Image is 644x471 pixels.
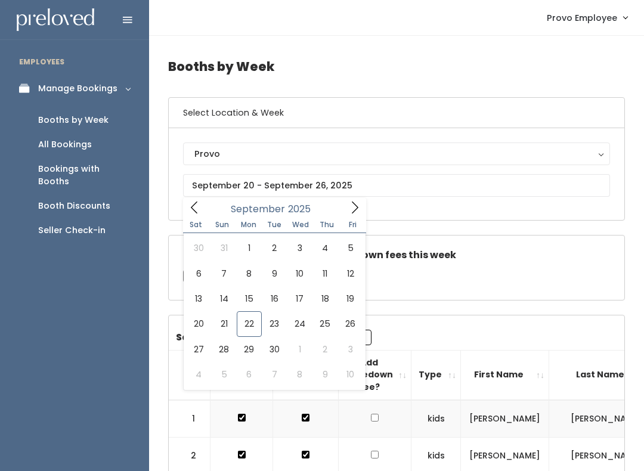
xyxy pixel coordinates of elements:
span: September 18, 2025 [312,286,338,311]
th: First Name: activate to sort column ascending [461,350,549,399]
div: Provo [194,147,599,160]
span: September [231,204,285,214]
span: October 5, 2025 [211,362,236,387]
span: September 6, 2025 [186,261,211,286]
a: Provo Employee [535,5,639,30]
span: September 27, 2025 [186,337,211,362]
span: Wed [287,221,314,228]
h6: Select Location & Week [169,98,624,128]
span: October 9, 2025 [312,362,338,387]
span: September 3, 2025 [287,235,312,261]
span: September 13, 2025 [186,286,211,311]
div: Manage Bookings [38,82,117,95]
td: kids [411,400,461,438]
td: 1 [169,400,210,438]
th: #: activate to sort column descending [169,350,210,399]
img: preloved logo [17,8,94,32]
span: October 2, 2025 [312,337,338,362]
span: September 28, 2025 [211,337,236,362]
span: October 1, 2025 [287,337,312,362]
div: Seller Check-in [38,224,106,237]
span: September 20, 2025 [186,311,211,336]
input: September 20 - September 26, 2025 [183,174,610,197]
span: September 15, 2025 [237,286,262,311]
span: September 19, 2025 [338,286,363,311]
span: September 12, 2025 [338,261,363,286]
span: September 30, 2025 [262,337,287,362]
button: Provo [183,142,610,165]
div: All Bookings [38,138,92,151]
span: September 17, 2025 [287,286,312,311]
span: Mon [236,221,262,228]
span: Tue [261,221,287,228]
span: September 24, 2025 [287,311,312,336]
span: September 23, 2025 [262,311,287,336]
span: September 1, 2025 [237,235,262,261]
span: September 2, 2025 [262,235,287,261]
span: September 21, 2025 [211,311,236,336]
input: Year [285,202,321,216]
div: Booth Discounts [38,200,110,212]
td: [PERSON_NAME] [461,400,549,438]
span: October 6, 2025 [237,362,262,387]
span: Provo Employee [547,11,617,24]
th: Type: activate to sort column ascending [411,350,461,399]
span: October 3, 2025 [338,337,363,362]
span: September 10, 2025 [287,261,312,286]
span: October 8, 2025 [287,362,312,387]
span: September 16, 2025 [262,286,287,311]
span: October 4, 2025 [186,362,211,387]
span: Thu [314,221,340,228]
span: September 26, 2025 [338,311,363,336]
h5: Check this box if there are no takedown fees this week [183,250,610,261]
span: September 7, 2025 [211,261,236,286]
span: September 22, 2025 [237,311,262,336]
th: Add Takedown Fee?: activate to sort column ascending [339,350,411,399]
span: October 7, 2025 [262,362,287,387]
span: September 9, 2025 [262,261,287,286]
div: Bookings with Booths [38,163,130,188]
span: September 14, 2025 [211,286,236,311]
h4: Booths by Week [168,50,625,83]
span: September 29, 2025 [237,337,262,362]
span: Sat [183,221,209,228]
span: September 25, 2025 [312,311,338,336]
span: Fri [340,221,366,228]
label: Search: [176,330,371,345]
span: September 8, 2025 [237,261,262,286]
span: August 31, 2025 [211,235,236,261]
div: Booths by Week [38,114,109,126]
span: October 10, 2025 [338,362,363,387]
span: September 11, 2025 [312,261,338,286]
span: Sun [209,221,236,228]
span: August 30, 2025 [186,235,211,261]
span: September 4, 2025 [312,235,338,261]
span: September 5, 2025 [338,235,363,261]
